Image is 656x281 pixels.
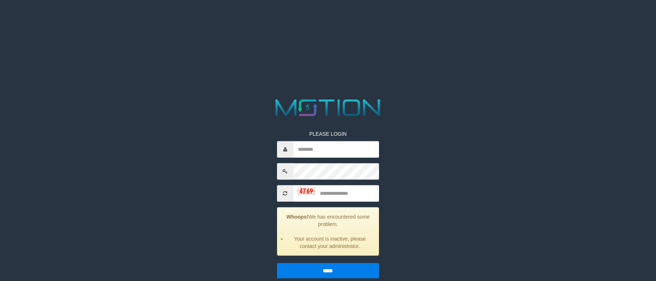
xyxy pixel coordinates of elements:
[271,96,386,119] img: MOTION_logo.png
[277,130,379,137] p: PLEASE LOGIN
[297,187,316,195] img: captcha
[277,207,379,255] div: We has encountered some problem.
[287,214,309,219] strong: Whoops!
[287,235,373,249] li: Your account is inactive, please contact your administrator.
